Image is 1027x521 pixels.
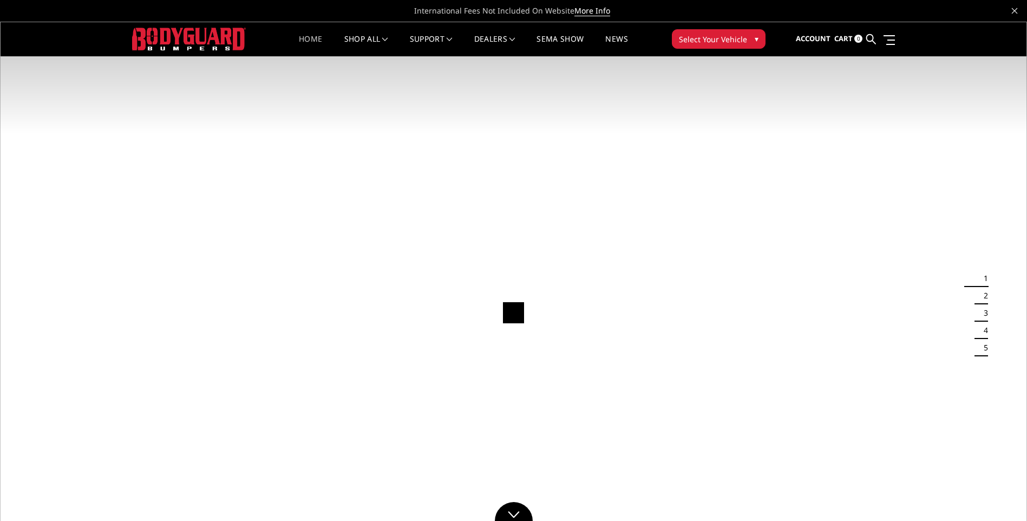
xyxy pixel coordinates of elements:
span: Account [796,34,830,43]
span: Cart [834,34,853,43]
a: Dealers [474,35,515,56]
a: Support [410,35,453,56]
a: Home [299,35,322,56]
a: Cart 0 [834,24,862,54]
a: SEMA Show [537,35,584,56]
img: BODYGUARD BUMPERS [132,28,246,50]
button: Select Your Vehicle [672,29,766,49]
span: ▾ [755,33,758,44]
a: News [605,35,627,56]
button: 3 of 5 [977,304,988,322]
button: 4 of 5 [977,322,988,339]
a: Account [796,24,830,54]
a: More Info [574,5,610,16]
button: 2 of 5 [977,287,988,304]
a: shop all [344,35,388,56]
button: 5 of 5 [977,339,988,356]
span: 0 [854,35,862,43]
a: Click to Down [495,502,533,521]
button: 1 of 5 [977,270,988,287]
span: Select Your Vehicle [679,34,747,45]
